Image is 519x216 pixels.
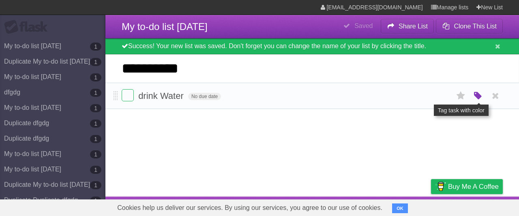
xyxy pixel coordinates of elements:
[90,135,101,143] b: 1
[323,199,340,214] a: About
[90,197,101,205] b: 1
[454,23,497,30] b: Clone This List
[90,150,101,158] b: 1
[188,93,221,100] span: No due date
[420,199,442,214] a: Privacy
[452,199,503,214] a: Suggest a feature
[354,22,373,29] b: Saved
[138,91,186,101] span: drink Water
[105,38,519,54] div: Success! Your new list was saved. Don't forget you can change the name of your list by clicking t...
[453,89,469,103] label: Star task
[350,199,383,214] a: Developers
[435,180,446,193] img: Buy me a coffee
[122,89,134,101] label: Done
[109,200,390,216] span: Cookies help us deliver our services. By using our services, you agree to our use of cookies.
[90,89,101,97] b: 1
[90,58,101,66] b: 1
[399,23,428,30] b: Share List
[90,166,101,174] b: 1
[381,19,434,34] button: Share List
[90,181,101,189] b: 1
[448,180,499,194] span: Buy me a coffee
[90,120,101,128] b: 1
[392,203,408,213] button: OK
[90,104,101,112] b: 1
[90,43,101,51] b: 1
[393,199,411,214] a: Terms
[122,21,208,32] span: My to-do list [DATE]
[4,20,53,34] div: Flask
[90,73,101,81] b: 1
[431,179,503,194] a: Buy me a coffee
[436,19,503,34] button: Clone This List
